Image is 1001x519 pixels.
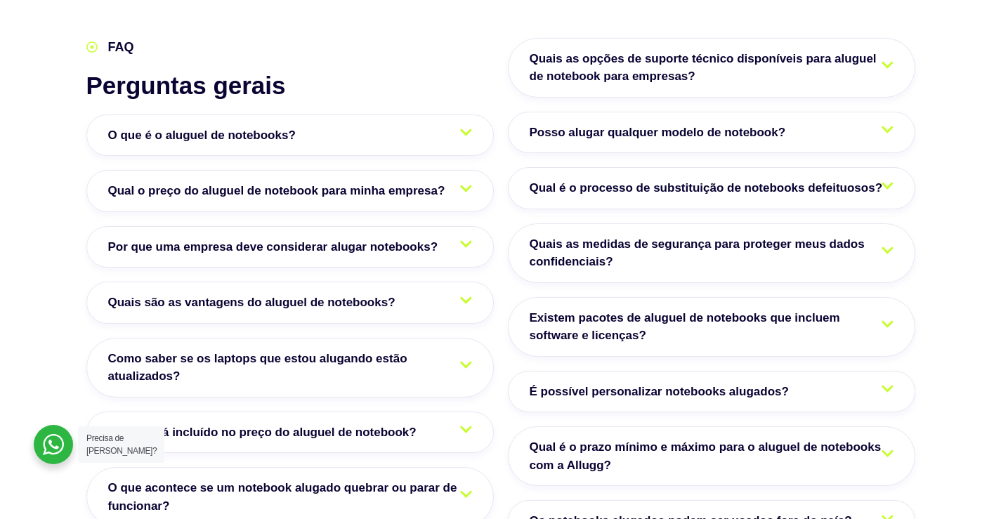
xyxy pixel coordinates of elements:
a: O que está incluído no preço do aluguel de notebook? [86,412,494,454]
a: O que é o aluguel de notebooks? [86,114,494,157]
span: Posso alugar qualquer modelo de notebook? [530,124,793,142]
a: Como saber se os laptops que estou alugando estão atualizados? [86,338,494,398]
span: Qual é o processo de substituição de notebooks defeituosos? [530,179,890,197]
span: É possível personalizar notebooks alugados? [530,383,796,401]
span: O que é o aluguel de notebooks? [108,126,303,145]
a: Existem pacotes de aluguel de notebooks que incluem software e licenças? [508,297,915,357]
a: É possível personalizar notebooks alugados? [508,371,915,413]
span: Por que uma empresa deve considerar alugar notebooks? [108,238,445,256]
a: Quais as medidas de segurança para proteger meus dados confidenciais? [508,223,915,283]
a: Quais são as vantagens do aluguel de notebooks? [86,282,494,324]
a: Quais as opções de suporte técnico disponíveis para aluguel de notebook para empresas? [508,38,915,98]
span: Quais as medidas de segurança para proteger meus dados confidenciais? [530,235,894,271]
a: Por que uma empresa deve considerar alugar notebooks? [86,226,494,268]
span: Qual o preço do aluguel de notebook para minha empresa? [108,182,452,200]
span: O que acontece se um notebook alugado quebrar ou parar de funcionar? [108,479,472,515]
a: Qual é o processo de substituição de notebooks defeituosos? [508,167,915,209]
div: Widget de chat [931,452,1001,519]
span: Existem pacotes de aluguel de notebooks que incluem software e licenças? [530,309,894,345]
a: Qual o preço do aluguel de notebook para minha empresa? [86,170,494,212]
iframe: Chat Widget [931,452,1001,519]
a: Posso alugar qualquer modelo de notebook? [508,112,915,154]
span: O que está incluído no preço do aluguel de notebook? [108,423,424,442]
span: Como saber se os laptops que estou alugando estão atualizados? [108,350,472,386]
span: Quais as opções de suporte técnico disponíveis para aluguel de notebook para empresas? [530,50,894,86]
span: Precisa de [PERSON_NAME]? [86,433,157,456]
h2: Perguntas gerais [86,71,494,100]
a: Qual é o prazo mínimo e máximo para o aluguel de notebooks com a Allugg? [508,426,915,486]
span: Quais são as vantagens do aluguel de notebooks? [108,294,403,312]
span: FAQ [105,38,134,57]
span: Qual é o prazo mínimo e máximo para o aluguel de notebooks com a Allugg? [530,438,894,474]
